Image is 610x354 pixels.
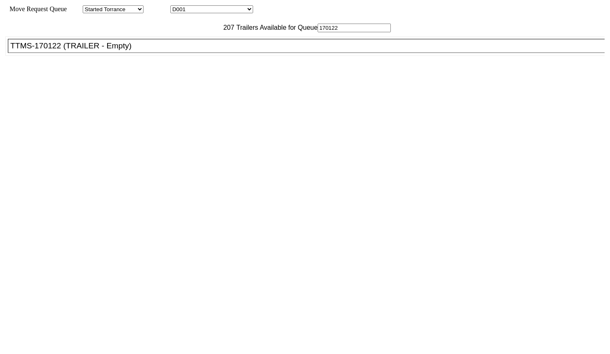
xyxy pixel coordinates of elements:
[10,41,610,50] div: TTMS-170122 (TRAILER - Empty)
[68,5,81,12] span: Area
[318,24,391,32] input: Filter Available Trailers
[5,5,67,12] span: Move Request Queue
[145,5,169,12] span: Location
[234,24,318,31] span: Trailers Available for Queue
[219,24,234,31] span: 207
